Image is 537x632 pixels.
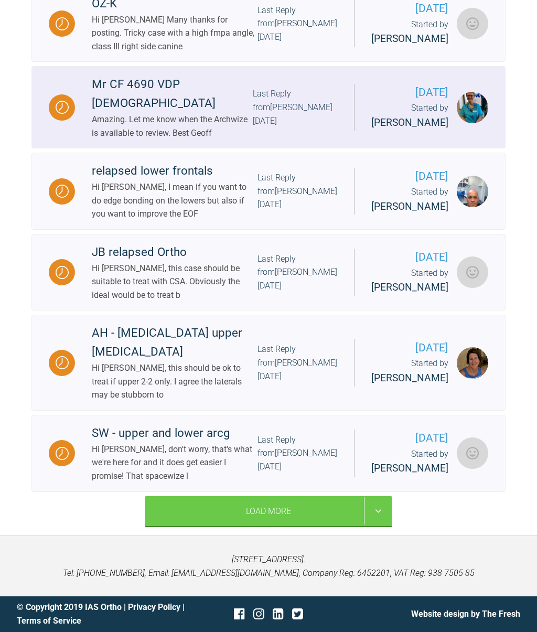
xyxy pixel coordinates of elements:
[17,616,81,626] a: Terms of Service
[56,356,69,369] img: Waiting
[92,324,257,361] div: AH - [MEDICAL_DATA] upper [MEDICAL_DATA]
[371,33,448,45] span: [PERSON_NAME]
[92,13,257,53] div: Hi [PERSON_NAME] Many thanks for posting. Tricky case with a high fmpa angle, class III right sid...
[92,243,257,262] div: JB relapsed Ortho
[257,433,337,474] div: Last Reply from [PERSON_NAME] [DATE]
[371,281,448,293] span: [PERSON_NAME]
[257,171,337,211] div: Last Reply from [PERSON_NAME] [DATE]
[457,176,488,207] img: Ivan Yanchev
[371,249,448,266] span: [DATE]
[92,262,257,302] div: Hi [PERSON_NAME], this case should be suitable to treat with CSA. Obviously the ideal would be to...
[257,252,337,293] div: Last Reply from [PERSON_NAME] [DATE]
[371,339,448,357] span: [DATE]
[128,602,180,612] a: Privacy Policy
[457,92,488,123] img: Åsa Ulrika Linnea Feneley
[371,266,448,296] div: Started by
[411,609,520,619] a: Website design by The Fresh
[31,66,506,148] a: WaitingMr CF 4690 VDP [DEMOGRAPHIC_DATA]Amazing. Let me know when the Archwize is available to re...
[56,17,69,30] img: Waiting
[92,162,257,180] div: relapsed lower frontals
[31,234,506,311] a: WaitingJB relapsed OrthoHi [PERSON_NAME], this case should be suitable to treat with CSA. Obvious...
[56,185,69,198] img: Waiting
[92,180,257,221] div: Hi [PERSON_NAME], I mean if you want to do edge bonding on the lowers but also if you want to imp...
[31,153,506,230] a: Waitingrelapsed lower frontalsHi [PERSON_NAME], I mean if you want to do edge bonding on the lowe...
[31,415,506,492] a: WaitingSW - upper and lower arcgHi [PERSON_NAME], don't worry, that's what we're here for and it ...
[371,200,448,212] span: [PERSON_NAME]
[17,601,185,627] div: © Copyright 2019 IAS Ortho | |
[371,18,448,47] div: Started by
[17,553,520,580] p: [STREET_ADDRESS]. Tel: [PHONE_NUMBER], Email: [EMAIL_ADDRESS][DOMAIN_NAME], Company Reg: 6452201,...
[31,315,506,410] a: WaitingAH - [MEDICAL_DATA] upper [MEDICAL_DATA]Hi [PERSON_NAME], this should be ok to treat if up...
[92,443,257,483] div: Hi [PERSON_NAME], don't worry, that's what we're here for and it does get easier I promise! That ...
[457,347,488,379] img: Margaret De Verteuil
[371,357,448,386] div: Started by
[257,342,337,383] div: Last Reply from [PERSON_NAME] [DATE]
[253,87,337,127] div: Last Reply from [PERSON_NAME] [DATE]
[457,437,488,469] img: Hina Jivanjee
[56,447,69,460] img: Waiting
[371,430,448,447] span: [DATE]
[371,168,448,185] span: [DATE]
[371,101,448,131] div: Started by
[92,75,253,113] div: Mr CF 4690 VDP [DEMOGRAPHIC_DATA]
[457,8,488,39] img: Stephen Davies
[457,256,488,288] img: Stephen Davies
[92,113,253,140] div: Amazing. Let me know when the Archwize is available to review. Best Geoff
[145,496,392,527] div: Load More
[371,185,448,215] div: Started by
[92,361,257,402] div: Hi [PERSON_NAME], this should be ok to treat if upper 2-2 only. I agree the laterals may be stubb...
[56,266,69,279] img: Waiting
[257,4,337,44] div: Last Reply from [PERSON_NAME] [DATE]
[371,372,448,384] span: [PERSON_NAME]
[371,116,448,128] span: [PERSON_NAME]
[92,424,257,443] div: SW - upper and lower arcg
[56,101,69,114] img: Waiting
[371,462,448,474] span: [PERSON_NAME]
[371,447,448,477] div: Started by
[371,84,448,101] span: [DATE]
